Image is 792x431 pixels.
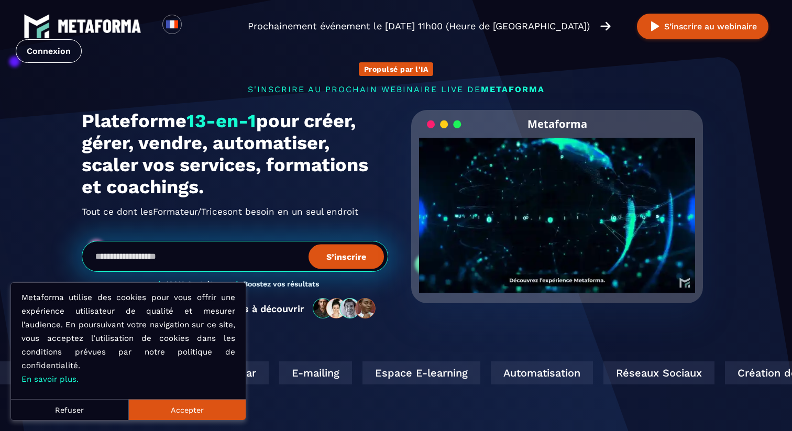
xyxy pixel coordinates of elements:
[182,15,207,38] div: Search for option
[153,203,227,220] span: Formateur/Trices
[21,291,235,386] p: Metaforma utilise des cookies pour vous offrir une expérience utilisateur de qualité et mesurer l...
[248,19,590,34] p: Prochainement événement le [DATE] 11h00 (Heure de [GEOGRAPHIC_DATA])
[151,280,160,290] img: checked
[271,361,344,384] div: E-mailing
[637,14,768,39] button: S’inscrire au webinaire
[186,110,256,132] span: 13-en-1
[191,20,199,32] input: Search for option
[600,20,611,32] img: arrow-right
[16,39,82,63] a: Connexion
[355,361,472,384] div: Espace E-learning
[82,203,388,220] h2: Tout ce dont les ont besoin en un seul endroit
[166,18,179,31] img: fr
[82,84,710,94] p: s'inscrire au prochain webinaire live de
[419,138,695,275] video: Your browser does not support the video tag.
[309,244,384,269] button: S’inscrire
[11,399,128,420] button: Refuser
[483,361,585,384] div: Automatisation
[24,13,50,39] img: logo
[481,84,545,94] span: METAFORMA
[427,119,461,129] img: loading
[194,361,261,384] div: Webinar
[596,361,707,384] div: Réseaux Sociaux
[166,280,213,290] h3: 100% Gratuit
[648,20,662,33] img: play
[243,280,319,290] h3: Boostez vos résultats
[21,374,79,384] a: En savoir plus.
[82,110,388,198] h1: Plateforme pour créer, gérer, vendre, automatiser, scaler vos services, formations et coachings.
[128,399,246,420] button: Accepter
[228,280,238,290] img: checked
[310,297,380,319] img: community-people
[58,19,141,33] img: logo
[527,110,587,138] h2: Metaforma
